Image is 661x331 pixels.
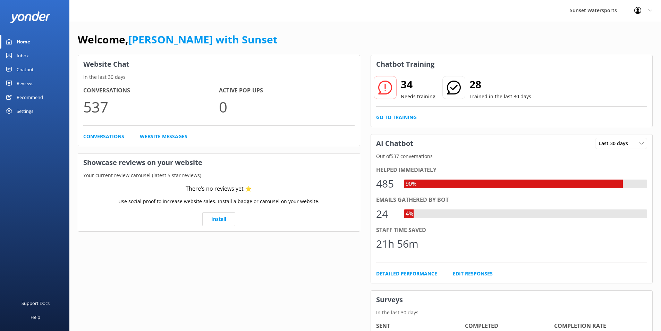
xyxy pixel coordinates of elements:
[202,212,235,226] a: Install
[17,63,34,76] div: Chatbot
[83,133,124,140] a: Conversations
[83,86,219,95] h4: Conversations
[371,291,653,309] h3: Surveys
[17,49,29,63] div: Inbox
[17,90,43,104] div: Recommend
[465,322,554,331] h4: Completed
[376,175,397,192] div: 485
[554,322,643,331] h4: Completion Rate
[469,76,531,93] h2: 28
[401,93,435,100] p: Needs training
[401,76,435,93] h2: 34
[599,140,632,147] span: Last 30 days
[376,235,418,252] div: 21h 56m
[186,184,252,193] div: There’s no reviews yet ⭐
[376,206,397,222] div: 24
[376,196,647,205] div: Emails gathered by bot
[140,133,187,140] a: Website Messages
[219,95,355,118] p: 0
[371,309,653,316] p: In the last 30 days
[78,154,360,172] h3: Showcase reviews on your website
[219,86,355,95] h4: Active Pop-ups
[371,55,440,73] h3: Chatbot Training
[376,166,647,175] div: Helped immediately
[371,134,418,152] h3: AI Chatbot
[78,73,360,81] p: In the last 30 days
[128,32,278,47] a: [PERSON_NAME] with Sunset
[78,31,278,48] h1: Welcome,
[22,296,50,310] div: Support Docs
[453,270,493,278] a: Edit Responses
[17,35,30,49] div: Home
[78,172,360,179] p: Your current review carousel (latest 5 star reviews)
[376,270,437,278] a: Detailed Performance
[376,226,647,235] div: Staff time saved
[31,310,40,324] div: Help
[10,11,50,23] img: yonder-white-logo.png
[371,152,653,160] p: Out of 537 conversations
[469,93,531,100] p: Trained in the last 30 days
[17,76,33,90] div: Reviews
[83,95,219,118] p: 537
[404,209,415,218] div: 4%
[376,114,417,121] a: Go to Training
[17,104,33,118] div: Settings
[78,55,360,73] h3: Website Chat
[118,198,320,205] p: Use social proof to increase website sales. Install a badge or carousel on your website.
[404,180,418,189] div: 90%
[376,322,465,331] h4: Sent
